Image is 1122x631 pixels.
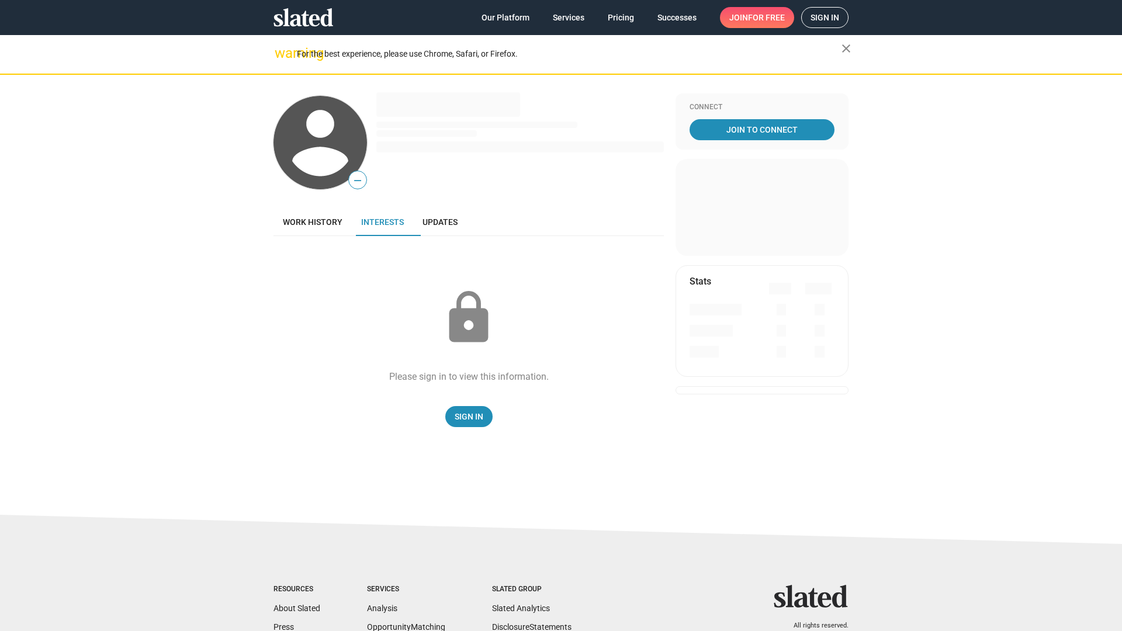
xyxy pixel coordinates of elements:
[748,7,785,28] span: for free
[361,217,404,227] span: Interests
[690,275,711,287] mat-card-title: Stats
[692,119,832,140] span: Join To Connect
[801,7,849,28] a: Sign in
[657,7,697,28] span: Successes
[389,370,549,383] div: Please sign in to view this information.
[349,173,366,188] span: —
[472,7,539,28] a: Our Platform
[439,289,498,347] mat-icon: lock
[352,208,413,236] a: Interests
[598,7,643,28] a: Pricing
[648,7,706,28] a: Successes
[482,7,529,28] span: Our Platform
[553,7,584,28] span: Services
[273,604,320,613] a: About Slated
[413,208,467,236] a: Updates
[839,41,853,56] mat-icon: close
[690,103,834,112] div: Connect
[283,217,342,227] span: Work history
[455,406,483,427] span: Sign In
[445,406,493,427] a: Sign In
[690,119,834,140] a: Join To Connect
[492,604,550,613] a: Slated Analytics
[492,585,572,594] div: Slated Group
[297,46,841,62] div: For the best experience, please use Chrome, Safari, or Firefox.
[367,604,397,613] a: Analysis
[367,585,445,594] div: Services
[543,7,594,28] a: Services
[608,7,634,28] span: Pricing
[275,46,289,60] mat-icon: warning
[720,7,794,28] a: Joinfor free
[729,7,785,28] span: Join
[273,208,352,236] a: Work history
[811,8,839,27] span: Sign in
[273,585,320,594] div: Resources
[423,217,458,227] span: Updates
